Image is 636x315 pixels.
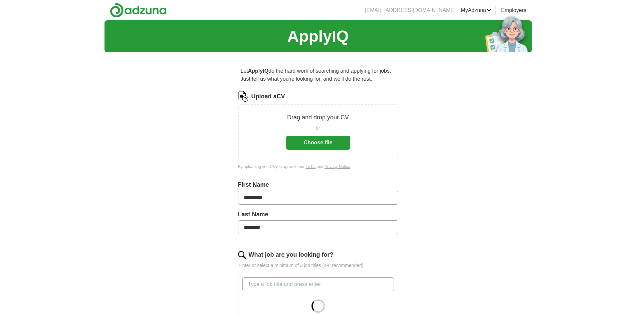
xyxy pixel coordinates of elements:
[110,3,167,18] img: Adzuna logo
[251,92,285,101] label: Upload a CV
[286,136,350,150] button: Choose file
[238,180,398,189] label: First Name
[501,6,526,14] a: Employers
[238,91,249,102] img: CV Icon
[249,250,334,259] label: What job are you looking for?
[287,113,349,122] p: Drag and drop your CV
[316,125,320,132] span: or
[248,68,268,74] strong: ApplyIQ
[287,24,349,48] h1: ApplyIQ
[325,164,350,169] a: Privacy Notice
[365,6,455,14] li: [EMAIL_ADDRESS][DOMAIN_NAME]
[242,277,394,291] input: Type a job title and press enter
[305,164,315,169] a: T&Cs
[238,210,398,219] label: Last Name
[238,251,246,259] img: search.png
[238,262,398,269] p: Enter or select a minimum of 3 job titles (4-8 recommended)
[461,6,491,14] a: MyAdzuna
[238,64,398,86] p: Let do the hard work of searching and applying for jobs. Just tell us what you're looking for, an...
[238,164,398,170] div: By uploading your CV you agree to our and .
